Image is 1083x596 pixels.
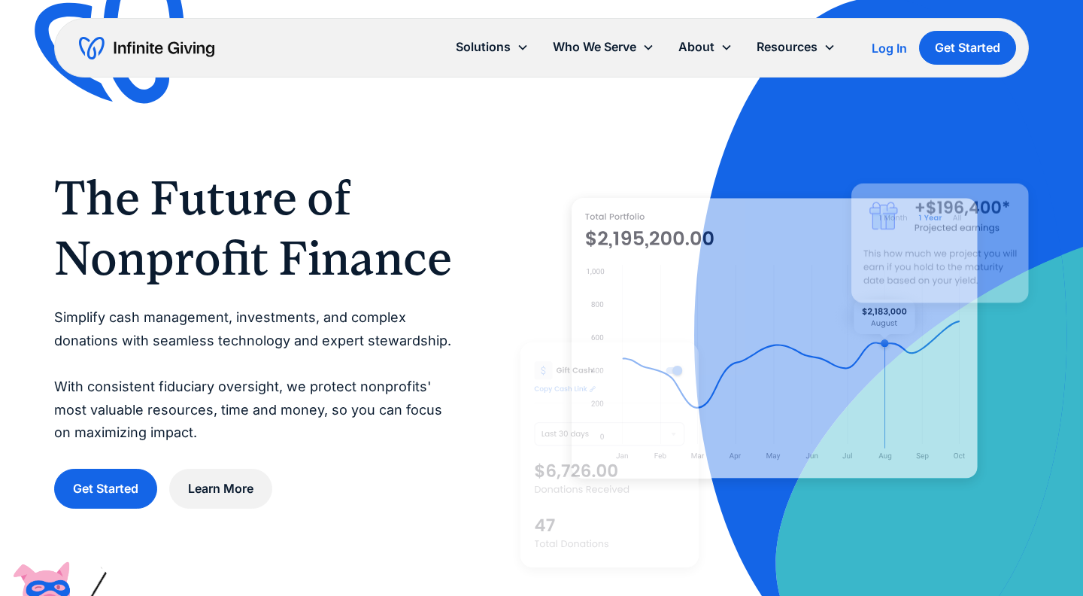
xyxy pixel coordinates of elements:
[666,31,745,63] div: About
[572,198,978,479] img: nonprofit donation platform
[919,31,1016,65] a: Get Started
[541,31,666,63] div: Who We Serve
[757,37,818,57] div: Resources
[678,37,714,57] div: About
[54,469,157,509] a: Get Started
[456,37,511,57] div: Solutions
[745,31,848,63] div: Resources
[79,36,214,60] a: home
[169,469,272,509] a: Learn More
[872,42,907,54] div: Log In
[54,168,460,288] h1: The Future of Nonprofit Finance
[520,342,698,567] img: donation software for nonprofits
[54,306,460,445] p: Simplify cash management, investments, and complex donations with seamless technology and expert ...
[444,31,541,63] div: Solutions
[872,39,907,57] a: Log In
[553,37,636,57] div: Who We Serve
